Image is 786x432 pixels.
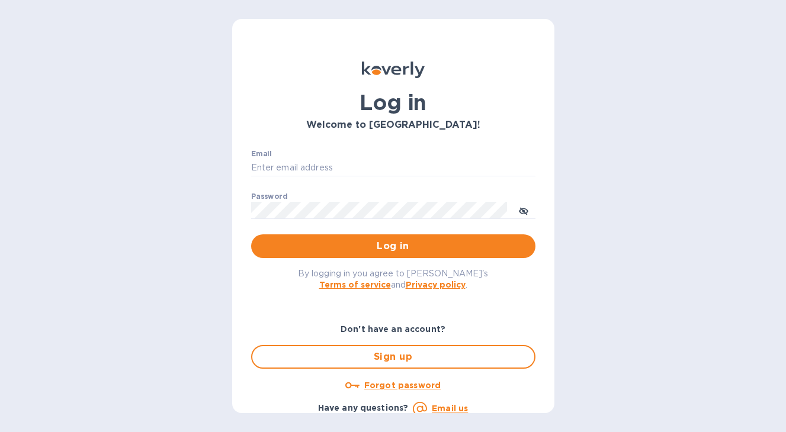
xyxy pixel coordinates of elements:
[251,150,272,157] label: Email
[406,280,466,289] a: Privacy policy
[512,198,535,222] button: toggle password visibility
[362,62,425,78] img: Koverly
[298,269,488,289] span: By logging in you agree to [PERSON_NAME]'s and .
[251,345,535,369] button: Sign up
[432,404,468,413] a: Email us
[251,90,535,115] h1: Log in
[251,159,535,177] input: Enter email address
[251,234,535,258] button: Log in
[364,381,441,390] u: Forgot password
[319,280,391,289] a: Terms of service
[318,403,409,412] b: Have any questions?
[341,324,445,334] b: Don't have an account?
[262,350,525,364] span: Sign up
[251,193,287,200] label: Password
[261,239,526,253] span: Log in
[251,120,535,131] h3: Welcome to [GEOGRAPHIC_DATA]!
